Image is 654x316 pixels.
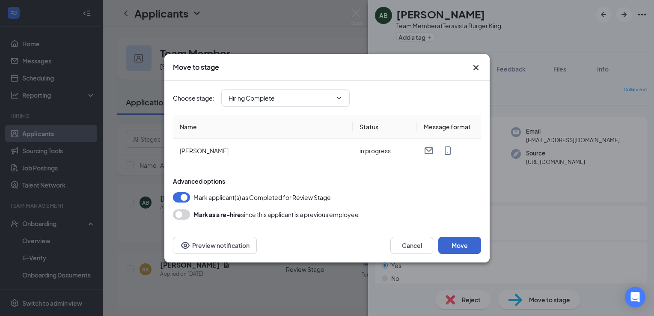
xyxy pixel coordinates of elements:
[353,115,417,139] th: Status
[390,237,433,254] button: Cancel
[417,115,481,139] th: Message format
[336,95,342,101] svg: ChevronDown
[173,177,481,185] div: Advanced options
[180,147,229,155] span: [PERSON_NAME]
[193,192,331,203] span: Mark applicant(s) as Completed for Review Stage
[173,237,257,254] button: Preview notificationEye
[353,139,417,163] td: in progress
[424,146,434,156] svg: Email
[443,146,453,156] svg: MobileSms
[173,115,353,139] th: Name
[625,287,645,307] div: Open Intercom Messenger
[193,211,241,218] b: Mark as a re-hire
[193,209,360,220] div: since this applicant is a previous employee.
[471,63,481,73] svg: Cross
[438,237,481,254] button: Move
[180,240,190,250] svg: Eye
[173,63,219,72] h3: Move to stage
[471,63,481,73] button: Close
[173,93,214,103] span: Choose stage :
